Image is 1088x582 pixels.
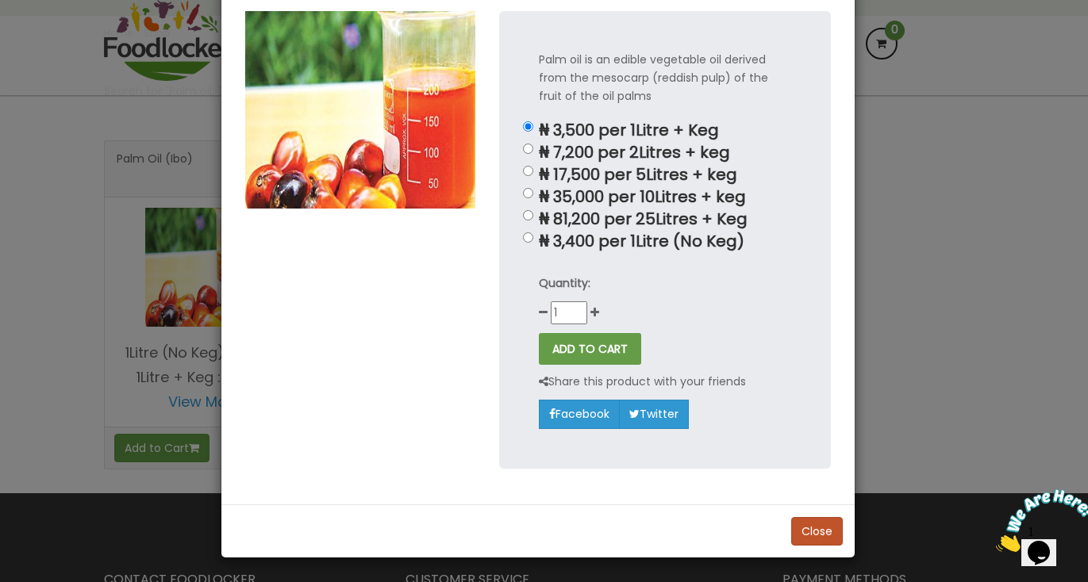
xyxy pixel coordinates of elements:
[6,6,105,69] img: Chat attention grabber
[523,121,533,132] input: ₦ 3,500 per 1Litre + Keg
[6,6,13,20] span: 1
[539,188,791,206] p: ₦ 35,000 per 10Litres + keg
[619,400,689,428] a: Twitter
[539,400,620,428] a: Facebook
[523,188,533,198] input: ₦ 35,000 per 10Litres + keg
[539,275,590,291] strong: Quantity:
[539,144,791,162] p: ₦ 7,200 per 2Litres + keg
[539,373,746,391] p: Share this product with your friends
[523,166,533,176] input: ₦ 17,500 per 5Litres + keg
[539,51,791,105] p: Palm oil is an edible vegetable oil derived from the mesocarp (reddish pulp) of the fruit of the ...
[523,144,533,154] input: ₦ 7,200 per 2Litres + keg
[539,232,791,251] p: ₦ 3,400 per 1Litre (No Keg)
[539,210,791,228] p: ₦ 81,200 per 25Litres + Keg
[990,483,1088,558] iframe: chat widget
[539,333,641,365] button: ADD TO CART
[791,517,843,546] button: Close
[539,121,791,140] p: ₦ 3,500 per 1Litre + Keg
[523,210,533,220] input: ₦ 81,200 per 25Litres + Keg
[523,232,533,243] input: ₦ 3,400 per 1Litre (No Keg)
[245,11,475,208] img: Palm Oil (Ibo)
[539,166,791,184] p: ₦ 17,500 per 5Litres + keg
